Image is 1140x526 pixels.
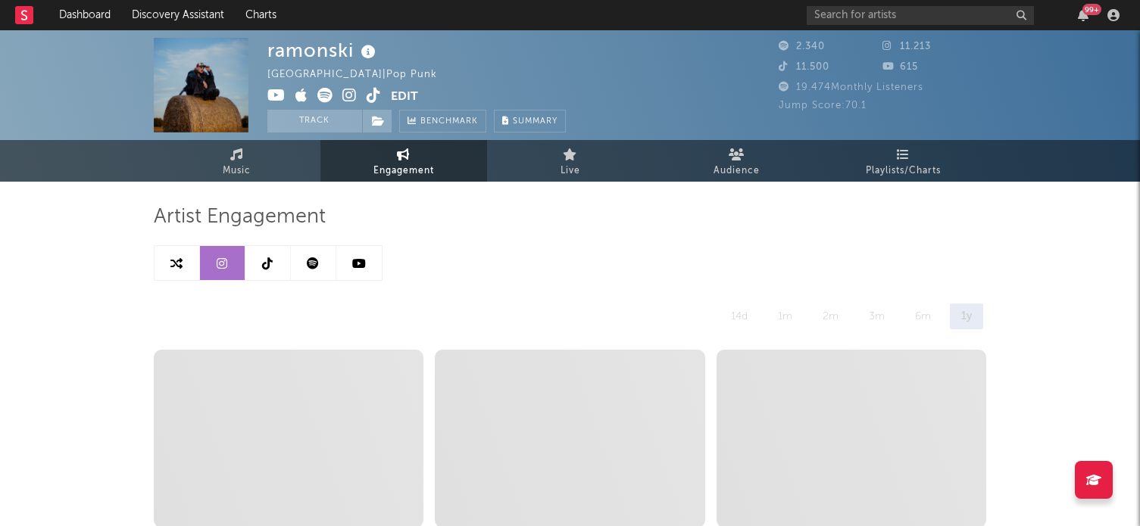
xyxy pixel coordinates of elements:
div: ramonski [267,38,379,63]
div: 3m [857,303,896,329]
span: Artist Engagement [154,208,326,226]
div: 14d [720,303,759,329]
span: Playlists/Charts [866,162,941,180]
button: 99+ [1078,9,1088,21]
input: Search for artists [807,6,1034,25]
span: Engagement [373,162,434,180]
a: Audience [654,140,820,182]
a: Live [487,140,654,182]
a: Playlists/Charts [820,140,987,182]
span: Live [561,162,580,180]
div: 2m [811,303,850,329]
span: 19.474 Monthly Listeners [779,82,923,92]
button: Summary [494,110,566,132]
span: Audience [714,162,760,180]
span: 11.213 [882,42,931,51]
div: 1y [950,303,983,329]
span: Summary [513,117,558,126]
span: Music [223,162,251,180]
div: [GEOGRAPHIC_DATA] | Pop Punk [267,66,454,84]
a: Music [154,140,320,182]
span: 2.340 [779,42,825,51]
span: 615 [882,62,918,72]
div: 1m [767,303,804,329]
div: 99 + [1082,4,1101,15]
span: Benchmark [420,113,478,131]
button: Edit [391,88,418,107]
span: Jump Score: 70.1 [779,101,867,110]
span: 11.500 [779,62,829,72]
button: Track [267,110,362,132]
div: 6m [904,303,942,329]
a: Benchmark [399,110,486,132]
a: Engagement [320,140,487,182]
